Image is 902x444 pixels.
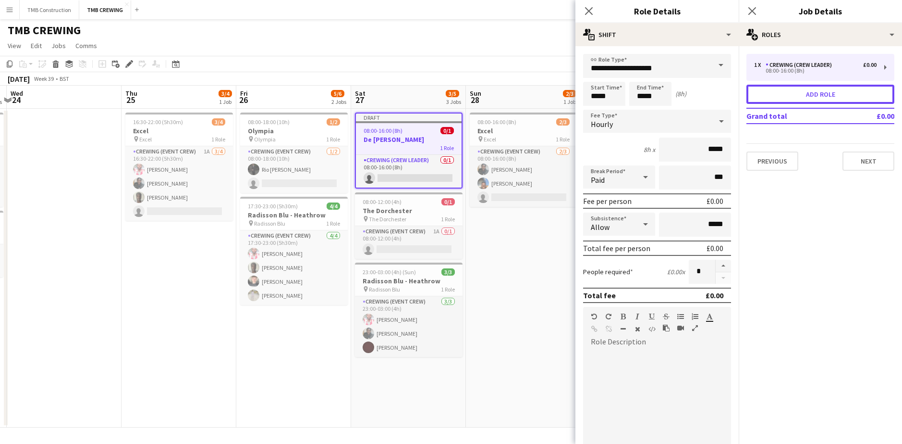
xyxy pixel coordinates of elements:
span: Thu [125,89,137,98]
span: Paid [591,175,605,185]
span: Excel [139,136,152,143]
div: 1 x [754,62,766,68]
div: Total fee [583,291,616,300]
span: 1 Role [556,136,570,143]
app-job-card: Draft08:00-16:00 (8h)0/1De [PERSON_NAME]1 RoleCrewing (Crew Leader)0/108:00-16:00 (8h) [355,113,463,189]
div: Draft [356,114,462,121]
div: 2 Jobs [331,98,346,105]
span: Excel [484,136,496,143]
button: Underline [648,313,655,320]
span: Radisson Blu [369,286,400,293]
div: 3 Jobs [446,98,461,105]
app-job-card: 23:00-03:00 (4h) (Sun)3/3Radisson Blu - Heathrow Radisson Blu1 RoleCrewing (Event Crew)3/323:00-0... [355,263,463,357]
span: 27 [353,94,366,105]
a: View [4,39,25,52]
span: Olympia [254,136,276,143]
div: [DATE] [8,74,30,84]
span: 1/2 [327,118,340,126]
span: 0/1 [441,198,455,205]
button: Italic [634,313,641,320]
div: 1 Job [219,98,232,105]
button: TMB Construction [20,0,79,19]
span: 1 Role [326,136,340,143]
a: Jobs [48,39,70,52]
span: Radisson Blu [254,220,285,227]
h3: Radisson Blu - Heathrow [355,277,463,285]
span: 08:00-16:00 (8h) [364,127,402,134]
span: 3/4 [212,118,225,126]
span: Week 39 [32,75,56,82]
div: 08:00-16:00 (8h) [754,68,877,73]
span: Comms [75,41,97,50]
a: Comms [72,39,101,52]
span: 1 Role [211,136,225,143]
span: 1 Role [440,144,454,152]
button: Next [842,152,894,171]
span: 17:30-23:00 (5h30m) [248,203,298,210]
button: Fullscreen [692,324,698,332]
span: Hourly [591,119,613,129]
button: Ordered List [692,313,698,320]
button: Unordered List [677,313,684,320]
span: 1 Role [441,216,455,223]
button: TMB CREWING [79,0,131,19]
span: 25 [124,94,137,105]
h3: Excel [125,127,233,135]
div: £0.00 [707,243,723,253]
div: 1 Job [563,98,576,105]
div: 8h x [644,145,655,154]
span: 1 Role [326,220,340,227]
span: 2/3 [563,90,576,97]
div: £0.00 [706,291,723,300]
div: £0.00 x [667,267,685,276]
h3: Job Details [739,5,902,17]
button: Horizontal Line [620,325,626,333]
div: Roles [739,23,902,46]
span: 5/6 [331,90,344,97]
div: 08:00-16:00 (8h)2/3Excel Excel1 RoleCrewing (Event Crew)2/308:00-16:00 (8h)[PERSON_NAME][PERSON_N... [470,113,577,207]
app-job-card: 08:00-18:00 (10h)1/2Olympia Olympia1 RoleCrewing (Event Crew)1/208:00-18:00 (10h)Rio [PERSON_NAME] [240,113,348,193]
app-card-role: Crewing (Event Crew)1/208:00-18:00 (10h)Rio [PERSON_NAME] [240,146,348,193]
span: 1 Role [441,286,455,293]
span: 08:00-16:00 (8h) [477,118,516,126]
div: Fee per person [583,196,632,206]
button: Clear Formatting [634,325,641,333]
span: 26 [239,94,248,105]
span: 16:30-22:00 (5h30m) [133,118,183,126]
button: Redo [605,313,612,320]
app-card-role: Crewing (Event Crew)1A3/416:30-22:00 (5h30m)[PERSON_NAME][PERSON_NAME][PERSON_NAME] [125,146,233,221]
button: Increase [716,260,731,272]
span: Jobs [51,41,66,50]
span: 3/4 [219,90,232,97]
span: 2/3 [556,118,570,126]
app-card-role: Crewing (Crew Leader)0/108:00-16:00 (8h) [356,155,462,188]
span: 28 [468,94,481,105]
span: 0/1 [440,127,454,134]
label: People required [583,267,633,276]
button: Text Color [706,313,713,320]
div: BST [60,75,69,82]
span: 23:00-03:00 (4h) (Sun) [363,268,416,276]
span: 3/5 [446,90,459,97]
h3: Role Details [575,5,739,17]
button: Strikethrough [663,313,670,320]
app-card-role: Crewing (Event Crew)2/308:00-16:00 (8h)[PERSON_NAME][PERSON_NAME] [470,146,577,207]
app-card-role: Crewing (Event Crew)3/323:00-03:00 (4h)[PERSON_NAME][PERSON_NAME][PERSON_NAME] [355,296,463,357]
div: Crewing (Crew Leader) [766,62,836,68]
div: £0.00 [707,196,723,206]
div: (8h) [675,89,686,98]
app-job-card: 16:30-22:00 (5h30m)3/4Excel Excel1 RoleCrewing (Event Crew)1A3/416:30-22:00 (5h30m)[PERSON_NAME][... [125,113,233,221]
button: Paste as plain text [663,324,670,332]
button: Add role [746,85,894,104]
h3: De [PERSON_NAME] [356,135,462,144]
span: Fri [240,89,248,98]
div: 17:30-23:00 (5h30m)4/4Radisson Blu - Heathrow Radisson Blu1 RoleCrewing (Event Crew)4/417:30-23:0... [240,197,348,305]
td: Grand total [746,108,849,124]
span: Edit [31,41,42,50]
h3: Olympia [240,127,348,135]
button: Bold [620,313,626,320]
button: Undo [591,313,597,320]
